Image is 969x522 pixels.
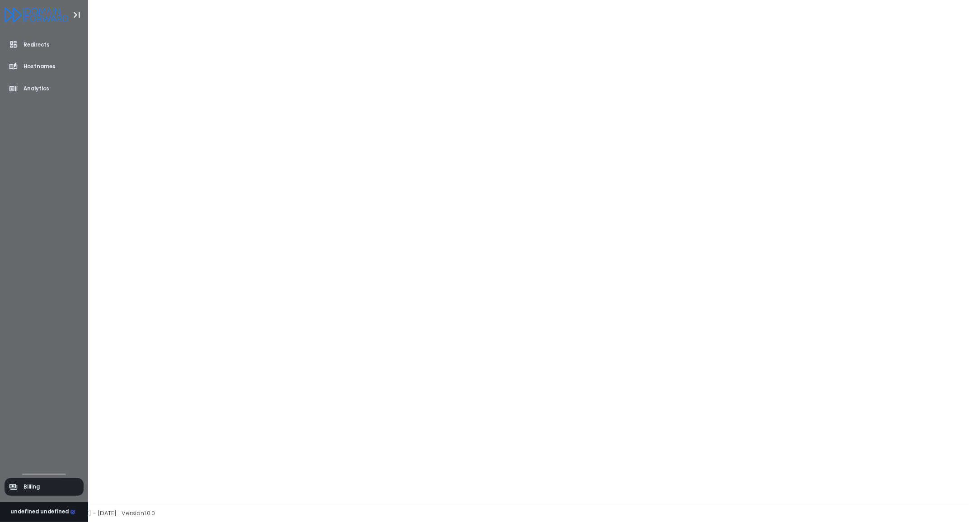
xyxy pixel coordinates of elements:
a: Hostnames [5,58,84,75]
span: Copyright © [DATE] - [DATE] | Version 1.0.0 [35,509,155,517]
a: Logo [5,8,68,20]
span: Analytics [23,85,49,93]
span: Redirects [23,41,50,49]
button: Toggle Aside [68,6,85,24]
span: Billing [23,483,40,491]
span: Hostnames [23,63,56,71]
a: Analytics [5,80,84,98]
a: Redirects [5,36,84,54]
a: Billing [5,478,84,496]
div: undefined undefined [10,508,75,516]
